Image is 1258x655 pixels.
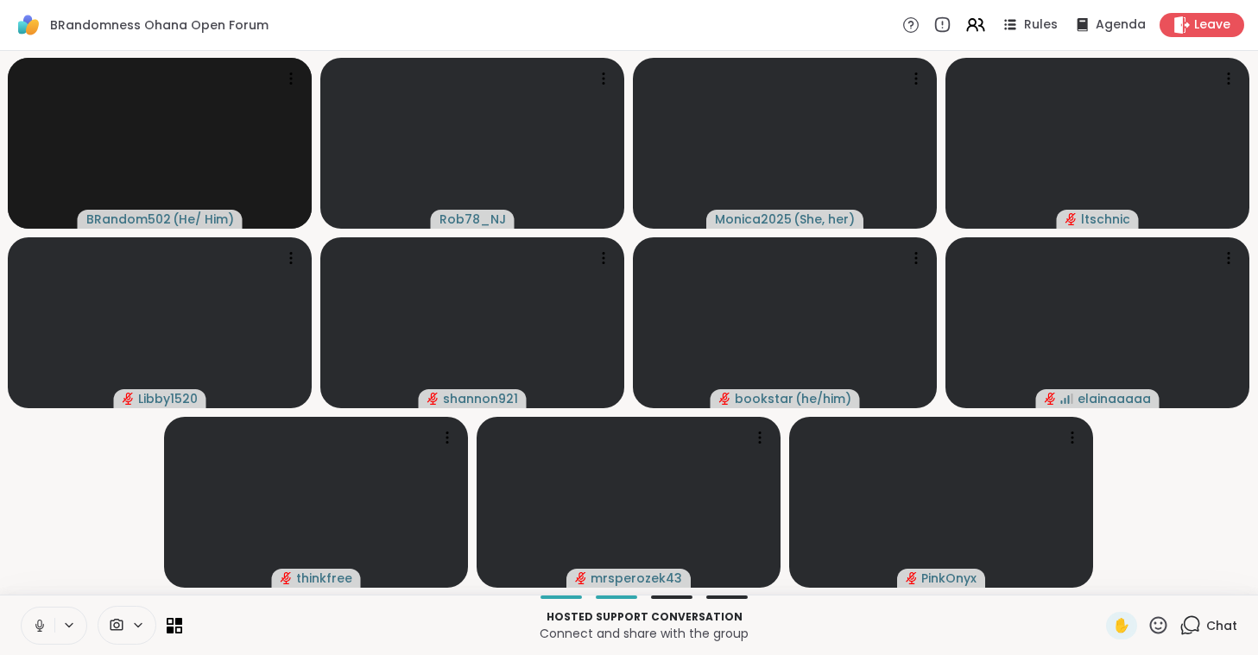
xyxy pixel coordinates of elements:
span: Monica2025 [715,211,792,228]
span: shannon921 [443,390,518,407]
span: ( He/ Him ) [173,211,234,228]
span: Rob78_NJ [439,211,506,228]
img: ShareWell Logomark [14,10,43,40]
span: BRandom502 [86,211,171,228]
span: ( he/him ) [795,390,851,407]
span: audio-muted [123,393,135,405]
span: ( She, her ) [793,211,855,228]
span: thinkfree [296,570,352,587]
span: audio-muted [427,393,439,405]
span: Leave [1194,16,1230,34]
span: audio-muted [1065,213,1078,225]
span: Rules [1024,16,1058,34]
span: mrsperozek43 [591,570,682,587]
span: ltschnic [1081,211,1130,228]
span: ✋ [1113,615,1130,636]
span: Agenda [1096,16,1146,34]
span: audio-muted [575,572,587,584]
span: BRandomness Ohana Open Forum [50,16,269,34]
span: bookstar [735,390,793,407]
p: Connect and share with the group [193,625,1096,642]
img: BRandom502 [84,58,236,229]
span: audio-muted [1045,393,1057,405]
span: audio-muted [719,393,731,405]
span: Chat [1206,617,1237,634]
span: elainaaaaa [1078,390,1151,407]
p: Hosted support conversation [193,609,1096,625]
span: PinkOnyx [921,570,977,587]
span: audio-muted [281,572,293,584]
span: audio-muted [906,572,918,584]
span: Libby1520 [138,390,198,407]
